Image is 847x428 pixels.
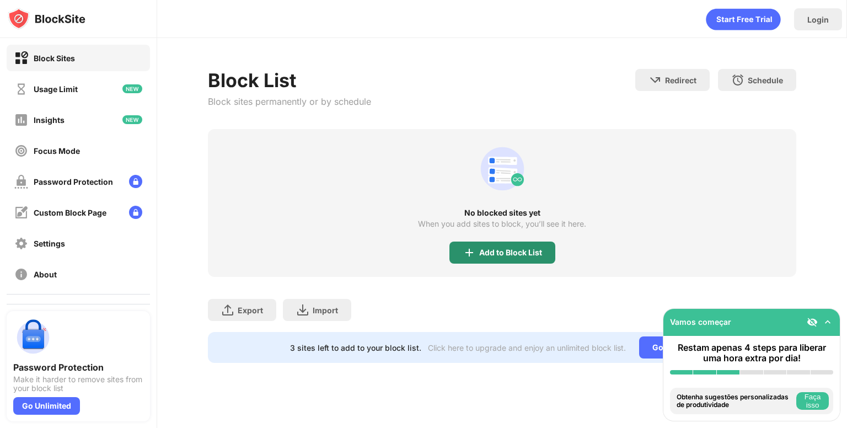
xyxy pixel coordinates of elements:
div: Focus Mode [34,146,80,156]
img: new-icon.svg [122,115,142,124]
div: Obtenha sugestões personalizadas de produtividade [677,393,794,409]
img: insights-off.svg [14,113,28,127]
img: time-usage-off.svg [14,82,28,96]
img: settings-off.svg [14,237,28,250]
img: block-on.svg [14,51,28,65]
div: Click here to upgrade and enjoy an unlimited block list. [428,343,626,352]
img: lock-menu.svg [129,175,142,188]
img: about-off.svg [14,267,28,281]
img: password-protection-off.svg [14,175,28,189]
div: Export [238,306,263,315]
div: Block List [208,69,371,92]
div: Go Unlimited [13,397,80,415]
div: animation [476,142,529,195]
div: Password Protection [34,177,113,186]
div: Go Unlimited [639,336,715,359]
div: animation [706,8,781,30]
div: Make it harder to remove sites from your block list [13,375,143,393]
div: Redirect [665,76,696,85]
img: new-icon.svg [122,84,142,93]
div: Import [313,306,338,315]
div: When you add sites to block, you’ll see it here. [418,220,586,228]
div: Add to Block List [479,248,542,257]
div: Custom Block Page [34,208,106,217]
img: eye-not-visible.svg [807,317,818,328]
div: Block sites permanently or by schedule [208,96,371,107]
img: customize-block-page-off.svg [14,206,28,220]
div: Restam apenas 4 steps para liberar uma hora extra por dia! [670,343,833,363]
img: focus-off.svg [14,144,28,158]
div: Password Protection [13,362,143,373]
div: No blocked sites yet [208,208,796,217]
div: About [34,270,57,279]
div: 3 sites left to add to your block list. [290,343,421,352]
div: Usage Limit [34,84,78,94]
img: logo-blocksite.svg [8,8,85,30]
div: Schedule [748,76,783,85]
div: Settings [34,239,65,248]
div: Block Sites [34,54,75,63]
img: lock-menu.svg [129,206,142,219]
div: Insights [34,115,65,125]
button: Faça isso [796,392,829,410]
div: Login [807,15,829,24]
img: omni-setup-toggle.svg [822,317,833,328]
img: push-password-protection.svg [13,318,53,357]
div: Vamos começar [670,317,731,327]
